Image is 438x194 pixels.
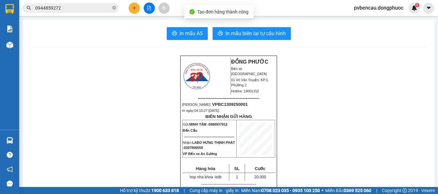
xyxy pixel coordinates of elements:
[411,5,417,11] img: icon-new-feature
[189,122,227,126] span: MINH TÂM -
[167,27,208,40] button: printerIn mẫu A5
[194,109,219,113] span: 04:10:27 [DATE]
[2,4,31,32] img: logo
[6,26,13,32] img: solution-icon
[231,59,268,65] strong: ĐỒNG PHƯỚC
[180,29,203,37] span: In mẫu A5
[415,3,419,7] sup: 1
[32,41,68,45] span: VPBC1209250007
[416,3,418,7] span: 1
[208,122,227,126] span: 0988937912
[218,31,223,37] span: printer
[344,188,371,193] strong: 0369 525 060
[112,5,116,11] span: close-circle
[190,175,221,179] span: hop nha khoa -
[129,3,140,14] button: plus
[423,3,434,14] button: caret-down
[190,187,240,194] span: Cung cấp máy in - giấy in:
[182,62,211,90] img: logo
[6,137,13,144] img: warehouse-icon
[17,35,79,40] span: -----------------------------------------
[231,89,259,93] span: Hotline: 19001152
[212,102,248,107] span: VPBC1309250001
[5,4,14,14] img: logo-vxr
[2,46,39,50] span: In ngày:
[196,166,215,171] span: Hàng hóa
[158,3,170,14] button: aim
[184,187,185,194] span: |
[2,41,68,45] span: [PERSON_NAME]:
[234,166,240,171] span: SL
[7,152,13,158] span: question-circle
[197,9,248,14] span: Tạo đơn hàng thành công
[120,187,179,194] span: Hỗ trợ kỹ thuật:
[254,175,266,179] span: 20.000
[426,5,432,11] span: caret-down
[349,4,409,12] span: pvbencau.dongphuoc
[183,152,217,156] span: VP Bến xe An Sương
[325,187,371,194] span: Miền Bắc
[182,103,248,106] span: [PERSON_NAME]:
[183,141,235,150] span: LABO HƯNG THỊNH PHÁT -
[402,188,407,193] span: copyright
[213,27,291,40] button: printerIn mẫu biên lai tự cấu hình
[255,166,265,171] span: Cước
[205,114,252,119] strong: BIÊN NHẬN GỬI HÀNG
[27,6,31,10] span: search
[151,188,179,193] strong: 1900 633 818
[147,6,151,10] span: file-add
[198,96,259,101] span: -----------------------------------------
[132,6,137,10] span: plus
[215,175,221,179] span: kdb
[183,128,197,132] span: Bến Cầu
[112,6,116,10] span: close-circle
[6,42,13,48] img: warehouse-icon
[7,166,13,172] span: notification
[261,188,320,193] strong: 0708 023 035 - 0935 103 250
[14,46,39,50] span: 14:52:09 [DATE]
[183,122,228,126] span: Gửi:
[231,78,269,87] span: 01 Võ Văn Truyện, KP.1, Phường 2
[376,187,377,194] span: |
[51,19,88,27] span: 01 Võ Văn Truyện, KP.1, Phường 2
[322,189,324,192] span: ⚪️
[241,187,320,194] span: Miền Nam
[183,141,235,150] span: Nhận:
[51,4,88,9] strong: ĐỒNG PHƯỚC
[190,9,195,14] span: check-circle
[182,109,219,113] span: In ngày:
[231,67,267,76] span: Bến xe [GEOGRAPHIC_DATA]
[236,175,238,179] span: 1
[7,181,13,187] span: message
[35,4,111,12] input: Tìm tên, số ĐT hoặc mã đơn
[184,146,203,150] span: 0397806559
[184,135,234,138] span: --------------------------------------------
[51,10,86,18] span: Bến xe [GEOGRAPHIC_DATA]
[172,31,177,37] span: printer
[225,29,286,37] span: In mẫu biên lai tự cấu hình
[51,28,79,32] span: Hotline: 19001152
[162,6,166,10] span: aim
[182,182,275,187] p: -------------------------------------------
[144,3,155,14] button: file-add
